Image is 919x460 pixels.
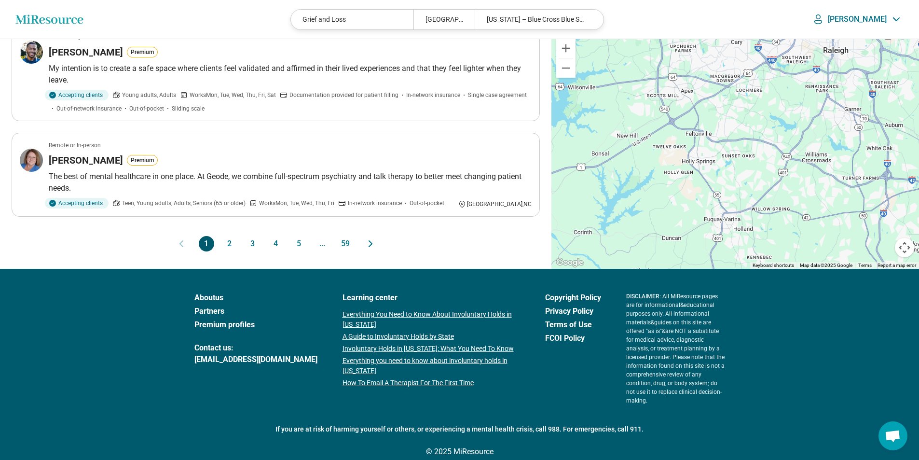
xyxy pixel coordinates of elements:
span: Works Mon, Tue, Wed, Thu, Fri, Sat [190,91,276,99]
div: Accepting clients [45,198,109,209]
a: Open this area in Google Maps (opens a new window) [554,256,586,269]
a: Terms [858,263,872,268]
span: In-network insurance [348,199,402,208]
button: Premium [127,155,158,166]
div: [GEOGRAPHIC_DATA] , NC [458,200,532,209]
button: Zoom out [556,58,576,78]
a: Learning center [343,292,520,304]
button: Next page [365,236,376,251]
p: © 2025 MiResource [194,446,725,458]
span: ... [315,236,330,251]
button: 5 [291,236,307,251]
a: Terms of Use [545,319,601,331]
a: Open chat [878,421,907,450]
img: Google [554,256,586,269]
div: Accepting clients [45,90,109,100]
a: Everything you need to know about involuntary holds in [US_STATE] [343,356,520,376]
span: Sliding scale [172,104,205,113]
a: Everything You Need to Know About Involuntary Holds in [US_STATE] [343,309,520,330]
a: Copyright Policy [545,292,601,304]
span: In-network insurance [406,91,460,99]
span: Single case agreement [468,91,527,99]
a: Partners [194,306,317,317]
button: Zoom in [556,39,576,58]
span: Teen, Young adults, Adults, Seniors (65 or older) [122,199,246,208]
span: DISCLAIMER [626,293,659,300]
a: Privacy Policy [545,306,601,317]
button: Map camera controls [895,238,914,257]
button: 59 [338,236,353,251]
p: [PERSON_NAME] [828,14,887,24]
button: 4 [268,236,284,251]
a: Involuntary Holds in [US_STATE]: What You Need To Know [343,344,520,354]
button: Previous page [176,236,187,251]
p: If you are at risk of harming yourself or others, or experiencing a mental health crisis, call 98... [194,424,725,434]
a: Aboutus [194,292,317,304]
span: Out-of-pocket [410,199,444,208]
button: 1 [199,236,214,251]
h3: [PERSON_NAME] [49,45,123,59]
span: Contact us: [194,342,317,354]
span: Out-of-pocket [129,104,164,113]
span: Map data ©2025 Google [800,263,852,268]
a: How To Email A Therapist For The First Time [343,378,520,388]
span: Documentation provided for patient filling [289,91,398,99]
p: The best of mental healthcare in one place. At Geode, we combine full-spectrum psychiatry and tal... [49,171,532,194]
a: [EMAIL_ADDRESS][DOMAIN_NAME] [194,354,317,365]
span: Works Mon, Tue, Wed, Thu, Fri [259,199,334,208]
p: : All MiResource pages are for informational & educational purposes only. All informational mater... [626,292,725,405]
p: Remote or In-person [49,141,101,150]
span: Out-of-network insurance [56,104,122,113]
div: Grief and Loss [291,10,413,29]
span: Young adults, Adults [122,91,176,99]
a: FCOI Policy [545,333,601,344]
div: [US_STATE] – Blue Cross Blue Shield [475,10,597,29]
button: Keyboard shortcuts [753,262,794,269]
a: Premium profiles [194,319,317,331]
button: Premium [127,47,158,57]
p: My intention is to create a safe space where clients feel validated and affirmed in their lived e... [49,63,532,86]
button: 2 [222,236,237,251]
a: Report a map error [878,263,916,268]
div: [GEOGRAPHIC_DATA], [GEOGRAPHIC_DATA] 27511 [413,10,475,29]
a: A Guide to Involuntary Holds by State [343,332,520,342]
button: 3 [245,236,261,251]
h3: [PERSON_NAME] [49,153,123,167]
